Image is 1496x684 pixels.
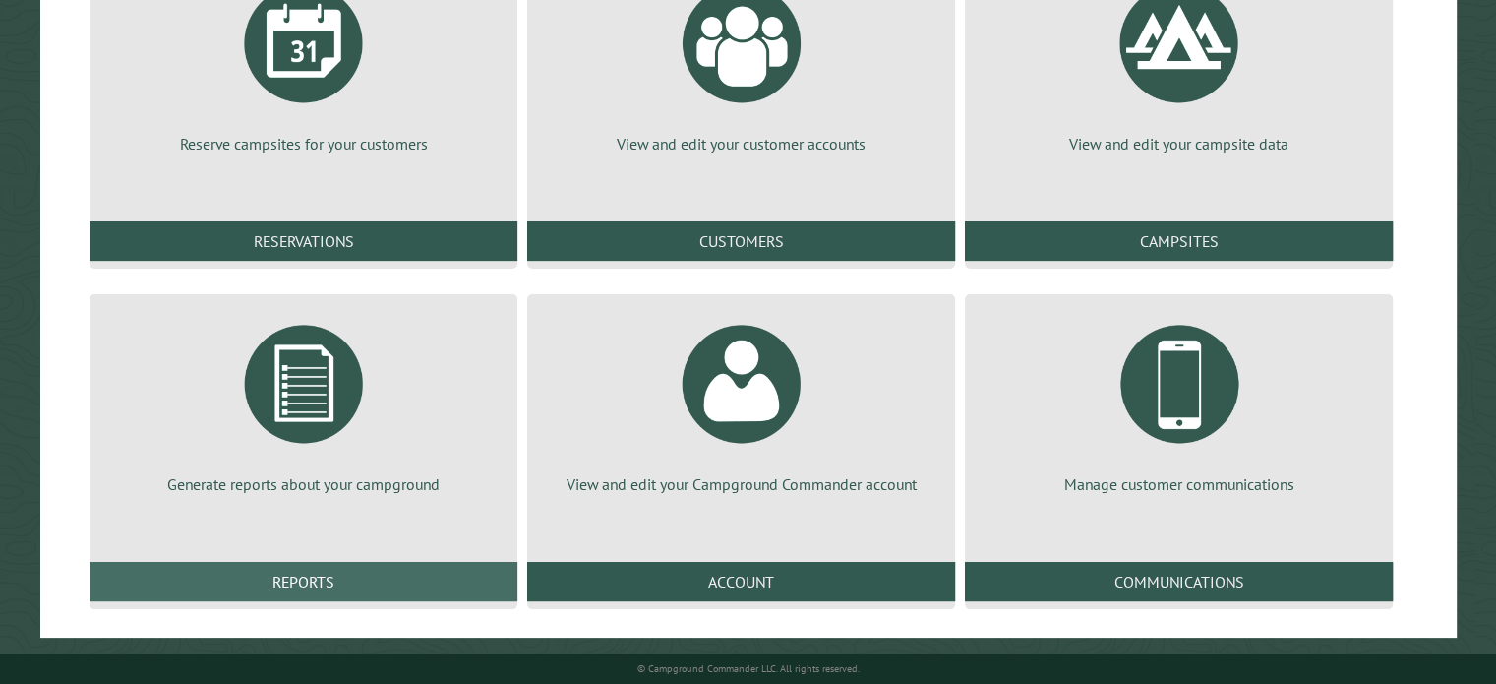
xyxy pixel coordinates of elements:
p: View and edit your campsite data [988,133,1369,155]
p: Manage customer communications [988,473,1369,495]
a: Customers [527,221,955,261]
p: View and edit your Campground Commander account [551,473,931,495]
a: Reports [90,562,517,601]
p: Generate reports about your campground [113,473,494,495]
a: Account [527,562,955,601]
a: View and edit your Campground Commander account [551,310,931,495]
a: Manage customer communications [988,310,1369,495]
a: Generate reports about your campground [113,310,494,495]
a: Reservations [90,221,517,261]
p: View and edit your customer accounts [551,133,931,155]
small: © Campground Commander LLC. All rights reserved. [637,662,860,675]
a: Communications [965,562,1393,601]
a: Campsites [965,221,1393,261]
p: Reserve campsites for your customers [113,133,494,155]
